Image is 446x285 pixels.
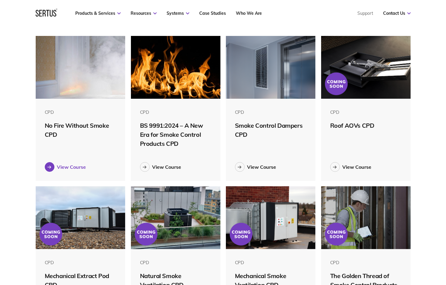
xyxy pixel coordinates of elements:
div: CPD [235,260,307,265]
iframe: Chat Widget [337,215,446,285]
a: Contact Us [383,11,411,16]
div: CPD [235,109,307,115]
a: Products & Services [75,11,121,16]
a: Systems [167,11,189,16]
a: View Course [235,162,307,172]
div: CPD [330,109,402,115]
div: View Course [247,164,276,170]
div: CPD [45,109,116,115]
a: View Course [330,162,402,172]
div: View Course [342,164,371,170]
a: Who We Are [236,11,262,16]
a: View Course [140,162,212,172]
div: CPD [140,109,212,115]
div: CPD [140,260,212,265]
a: Support [357,11,373,16]
div: View Course [57,164,86,170]
div: Smoke Control Dampers CPD [235,121,307,139]
div: CPD [330,260,402,265]
div: Roof AOVs CPD [330,121,402,130]
div: View Course [152,164,181,170]
div: BS 9991:2024 – A New Era for Smoke Control Products CPD [140,121,212,148]
div: No Fire Without Smoke CPD [45,121,116,139]
a: Case Studies [199,11,226,16]
a: Resources [131,11,157,16]
a: View Course [45,162,116,172]
div: CPD [45,260,116,265]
